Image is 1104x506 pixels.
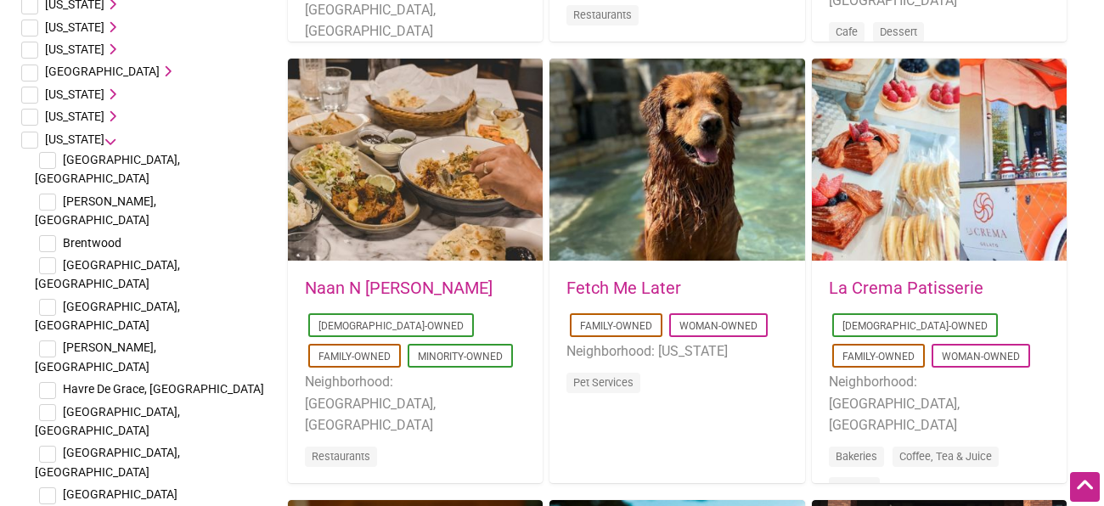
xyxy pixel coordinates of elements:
a: Family-Owned [318,351,391,363]
li: Neighborhood: [GEOGRAPHIC_DATA], [GEOGRAPHIC_DATA] [829,371,1050,436]
span: [PERSON_NAME], [GEOGRAPHIC_DATA] [35,340,156,373]
a: Pet Services [573,376,634,389]
span: Havre De Grace, [GEOGRAPHIC_DATA] [63,382,264,396]
a: Dessert [880,25,917,38]
li: Neighborhood: [GEOGRAPHIC_DATA], [GEOGRAPHIC_DATA] [305,371,526,436]
a: [DEMOGRAPHIC_DATA]-Owned [842,320,988,332]
a: [DEMOGRAPHIC_DATA]-Owned [318,320,464,332]
a: Family-Owned [842,351,915,363]
a: Woman-Owned [679,320,758,332]
a: Naan N [PERSON_NAME] [305,278,493,298]
a: Minority-Owned [418,351,503,363]
span: [US_STATE] [45,20,104,34]
a: Restaurants [573,8,632,21]
span: [GEOGRAPHIC_DATA], [GEOGRAPHIC_DATA] [35,153,180,185]
span: [GEOGRAPHIC_DATA], [GEOGRAPHIC_DATA] [35,300,180,332]
span: [GEOGRAPHIC_DATA], [GEOGRAPHIC_DATA] [35,405,180,437]
span: Brentwood [63,236,121,250]
span: [GEOGRAPHIC_DATA], [GEOGRAPHIC_DATA] [35,446,180,478]
span: [GEOGRAPHIC_DATA], [GEOGRAPHIC_DATA] [35,258,180,290]
a: Bakeries [836,450,877,463]
a: Dessert [836,481,873,493]
span: [PERSON_NAME], [GEOGRAPHIC_DATA] [35,194,156,227]
a: Fetch Me Later [566,278,681,298]
a: Woman-Owned [942,351,1020,363]
li: Neighborhood: [US_STATE] [566,340,787,363]
span: [US_STATE] [45,42,104,56]
a: La Crema Patisserie [829,278,983,298]
span: [US_STATE] [45,132,104,146]
a: Cafe [836,25,858,38]
a: Coffee, Tea & Juice [899,450,992,463]
span: [US_STATE] [45,87,104,101]
div: Scroll Back to Top [1070,472,1100,502]
a: Restaurants [312,450,370,463]
span: [GEOGRAPHIC_DATA] [63,487,177,501]
span: [GEOGRAPHIC_DATA] [45,65,160,78]
a: Family-Owned [580,320,652,332]
span: [US_STATE] [45,110,104,123]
